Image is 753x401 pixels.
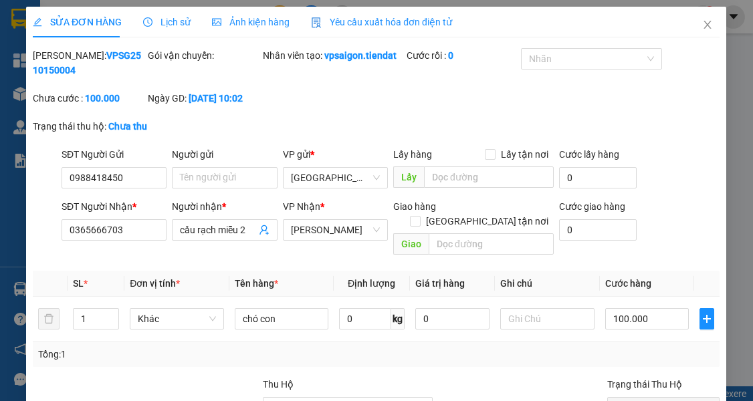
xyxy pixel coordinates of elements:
div: SĐT Người Nhận [62,199,167,214]
div: Chưa cước : [33,91,145,106]
b: 0 [448,50,453,61]
input: Cước lấy hàng [559,167,637,188]
span: picture [213,17,222,27]
span: Khác [138,309,216,329]
span: Định lượng [348,278,396,289]
div: SĐT Người Gửi [62,147,167,162]
div: Gói vận chuyển: [148,48,260,63]
span: Ảnh kiện hàng [213,17,290,27]
span: clock-circle [144,17,153,27]
span: edit [33,17,42,27]
span: close [703,19,714,30]
div: 100.000 [154,84,265,117]
span: Giá trị hàng [415,278,465,289]
span: [GEOGRAPHIC_DATA] tận nơi [421,214,554,229]
span: Lấy [393,166,424,188]
span: Nhận: [156,11,189,25]
span: SL [73,278,84,289]
div: [PERSON_NAME]: [33,48,145,78]
b: [DATE] 10:02 [189,93,243,104]
span: user-add [259,225,270,235]
input: Ghi Chú [501,308,595,329]
span: Thu Hộ [263,379,294,390]
b: vpsaigon.tiendat [324,50,397,61]
button: Close [689,7,727,44]
span: Tên hàng [235,278,278,289]
input: Dọc đường [424,166,554,188]
div: Nhân viên tạo: [263,48,404,63]
div: Cước rồi : [407,48,519,63]
div: Trạng thái thu hộ: [33,119,174,134]
div: cầu rạch miễu 2 [156,41,263,57]
span: Giao hàng [393,201,436,212]
label: Cước lấy hàng [559,149,619,160]
div: Trạng thái Thu Hộ [608,377,720,392]
span: Yêu cầu xuất hóa đơn điện tử [312,17,453,27]
span: Lịch sử [144,17,191,27]
span: Chưa thu : [154,84,183,116]
span: kg [391,308,405,329]
div: [PERSON_NAME] [156,11,263,41]
button: delete [38,308,60,329]
span: VP Nhận [283,201,320,212]
div: VP gửi [283,147,388,162]
div: Ngày GD: [148,91,260,106]
input: Dọc đường [429,233,554,255]
th: Ghi chú [496,271,600,297]
label: Cước giao hàng [559,201,625,212]
div: 0365666703 [156,57,263,76]
b: Chưa thu [108,121,147,132]
span: Đơn vị tính [130,278,181,289]
b: 100.000 [85,93,120,104]
input: VD: Bàn, Ghế [235,308,328,329]
div: Tổng: 1 [38,347,292,362]
span: Cước hàng [605,278,651,289]
input: Cước giao hàng [559,219,637,241]
div: Người nhận [173,199,278,214]
div: Người gửi [173,147,278,162]
img: icon [312,17,322,28]
span: SỬA ĐƠN HÀNG [33,17,122,27]
div: [GEOGRAPHIC_DATA] [11,11,147,41]
span: Giao [393,233,429,255]
button: plus [700,308,715,329]
span: Gửi: [11,11,32,25]
span: Lấy hàng [393,149,432,160]
span: Lấy tận nơi [496,147,554,162]
span: Sài Gòn [291,168,380,188]
span: plus [701,313,714,324]
div: 0988418450 [11,41,147,60]
span: Tiên Thuỷ [291,220,380,240]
